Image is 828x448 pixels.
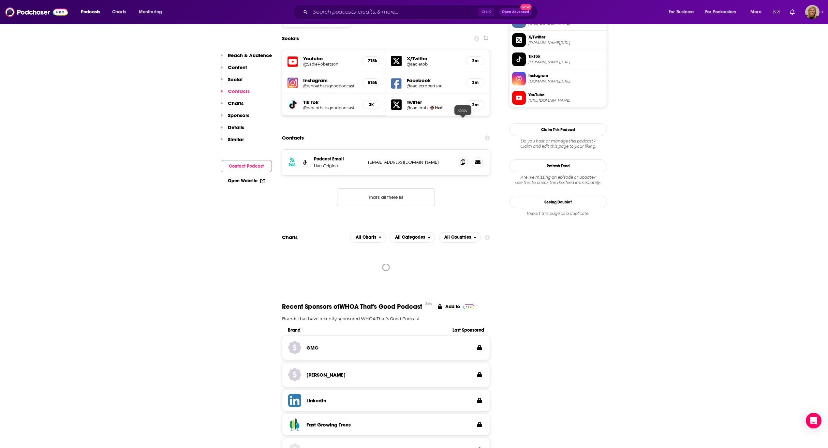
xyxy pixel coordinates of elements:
p: Sponsors [228,112,249,118]
h5: 2k [368,102,375,107]
span: Monitoring [139,7,162,17]
p: Social [228,76,243,82]
span: Ctrl K [479,8,494,16]
div: Report this page as a duplicate. [509,211,607,216]
h5: Tik Tok [303,99,357,105]
p: Add to [445,304,460,309]
span: For Podcasters [705,7,736,17]
h2: Socials [282,32,299,45]
button: open menu [390,232,435,243]
span: All Categories [395,235,425,240]
button: Show profile menu [805,5,820,19]
button: Open AdvancedNew [499,8,532,16]
p: Reach & Audience [228,52,272,58]
a: Podchaser - Follow, Share and Rate Podcasts [5,6,68,18]
span: More [750,7,761,17]
button: Content [221,64,247,76]
h3: GMC [306,345,318,351]
span: Brand [288,327,442,333]
h3: [PERSON_NAME] [306,372,346,378]
span: tiktok.com/@woahthatsgoodpodcast [528,60,604,65]
p: Charts [228,100,244,106]
h2: Categories [390,232,435,243]
span: Open Advanced [502,10,529,14]
button: Sponsors [221,112,249,124]
p: [EMAIL_ADDRESS][DOMAIN_NAME] [368,159,453,165]
h2: Contacts [282,132,304,144]
span: For Business [669,7,694,17]
div: Search podcasts, credits, & more... [299,5,544,20]
button: Refresh Feed [509,159,607,172]
h5: @woahthatsgoodpodcast [303,105,357,110]
div: Copy [454,105,471,115]
span: Charts [112,7,126,17]
button: open menu [76,7,109,17]
span: Host [435,106,442,110]
button: Details [221,124,244,136]
button: open menu [701,7,746,17]
h5: @sadierob [407,62,461,67]
button: open menu [664,7,702,17]
h2: Countries [439,232,481,243]
img: Fast Growing Trees logo [288,418,301,431]
p: Brands that have recently sponsored WHOA That's Good Podcast [282,316,490,321]
h5: Youtube [303,55,357,62]
span: X/Twitter [528,34,604,40]
h5: 515k [368,80,375,85]
a: YouTube[URL][DOMAIN_NAME] [512,91,604,105]
h5: X/Twitter [407,55,461,62]
img: iconImage [288,78,298,88]
h5: 718k [368,58,375,64]
a: @whoathatsgoodpodcast [303,83,357,88]
span: Podcasts [81,7,100,17]
p: Content [228,64,247,70]
span: Instagram [528,73,604,79]
div: Open Intercom Messenger [806,413,821,428]
a: Show notifications dropdown [771,7,782,18]
div: Claim and edit this page to your liking. [509,139,607,149]
p: Podcast Email [314,156,363,162]
a: Instagram[DOMAIN_NAME][URL] [512,72,604,85]
span: All Charts [356,235,376,240]
input: Search podcasts, credits, & more... [310,7,479,17]
h5: @SadieRobertson [303,62,357,67]
span: Last Sponsored [442,327,484,333]
h5: 2m [472,80,479,85]
h3: RSS [288,162,296,168]
span: TikTok [528,53,604,59]
a: @sadierob [407,105,428,110]
span: Do you host or manage this podcast? [509,139,607,144]
button: open menu [134,7,170,17]
img: Pro Logo [463,304,474,309]
img: LinkedIn logo [288,394,301,407]
h5: @sadiecrobertson [407,83,461,88]
button: open menu [746,7,770,17]
h5: Instagram [303,77,357,83]
p: Similar [228,136,244,142]
button: Social [221,76,243,88]
button: Contacts [221,88,250,100]
a: Seeing Double? [509,196,607,208]
h5: Facebook [407,77,461,83]
span: instagram.com/whoathatsgoodpodcast [528,79,604,84]
span: Recent Sponsors of WHOA That's Good Podcast [282,303,422,311]
button: Similar [221,136,244,148]
span: https://www.youtube.com/@SadieRobertson [528,98,604,103]
a: TikTok[DOMAIN_NAME][URL] [512,52,604,66]
button: Nothing here. [337,188,435,206]
h3: LinkedIn [306,397,326,404]
p: Contacts [228,88,250,94]
div: Are we missing an episode or update? Use this to check the RSS feed immediately. [509,175,607,185]
span: twitter.com/sadierob [528,40,604,45]
h2: Platforms [350,232,386,243]
h3: Fast Growing Trees [306,422,351,428]
button: open menu [439,232,481,243]
img: Sadie Robertson Huff [430,106,434,110]
h2: Charts [282,234,298,240]
button: Contact Podcast [221,160,272,172]
a: Show notifications dropdown [787,7,797,18]
button: Claim This Podcast [509,123,607,136]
